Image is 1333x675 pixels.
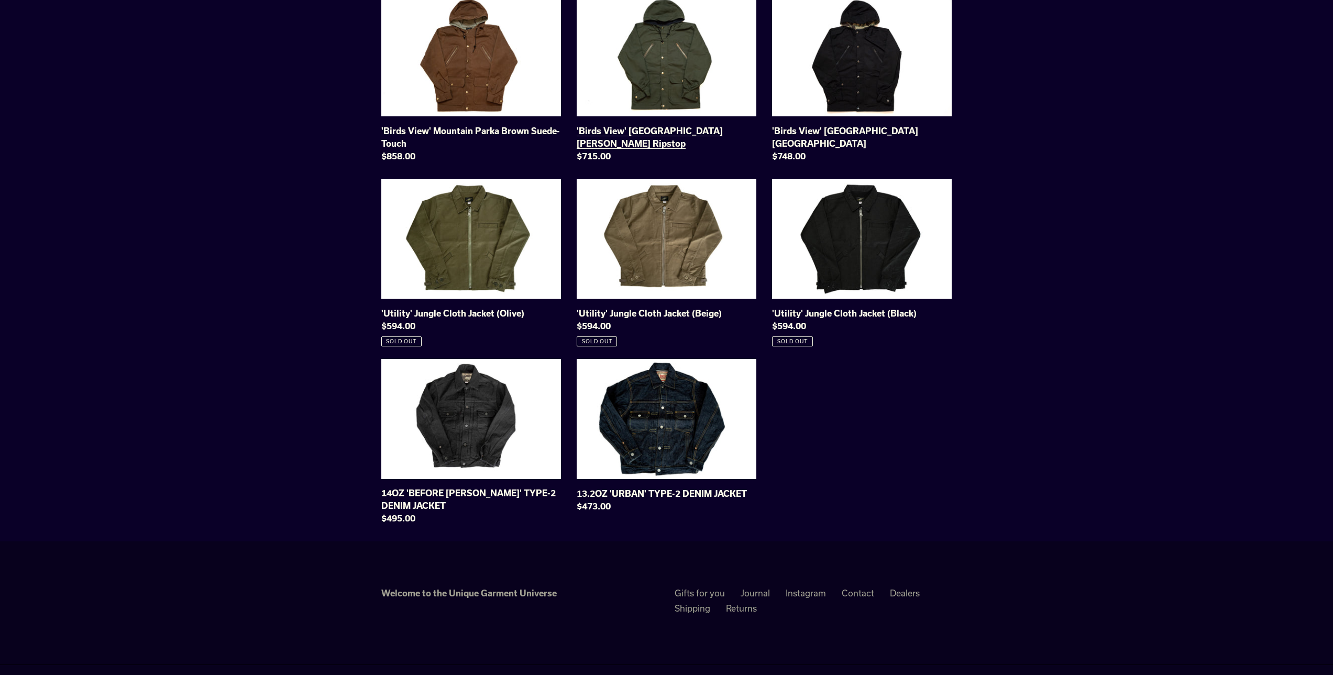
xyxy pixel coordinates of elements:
[890,588,920,598] a: Dealers
[675,603,710,613] a: Shipping
[675,588,725,598] a: Gifts for you
[741,588,770,598] a: Journal
[381,588,557,598] strong: Welcome to the Unique Garment Universe
[842,588,874,598] a: Contact
[726,603,757,613] a: Returns
[786,588,826,598] a: Instagram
